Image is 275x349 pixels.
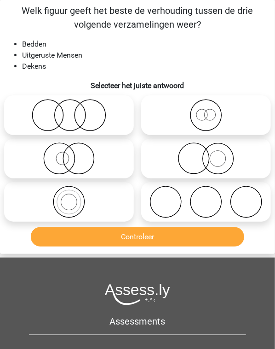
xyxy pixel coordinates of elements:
[4,4,271,31] p: Welk figuur geeft het beste de verhouding tussen de drie volgende verzamelingen weer?
[22,50,271,61] li: Uitgeruste Mensen
[22,39,271,50] li: Bedden
[29,316,246,327] h5: Assessments
[4,79,271,90] h6: Selecteer het juiste antwoord
[105,284,170,305] img: Assessly logo
[22,61,271,72] li: Dekens
[31,227,244,247] button: Controleer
